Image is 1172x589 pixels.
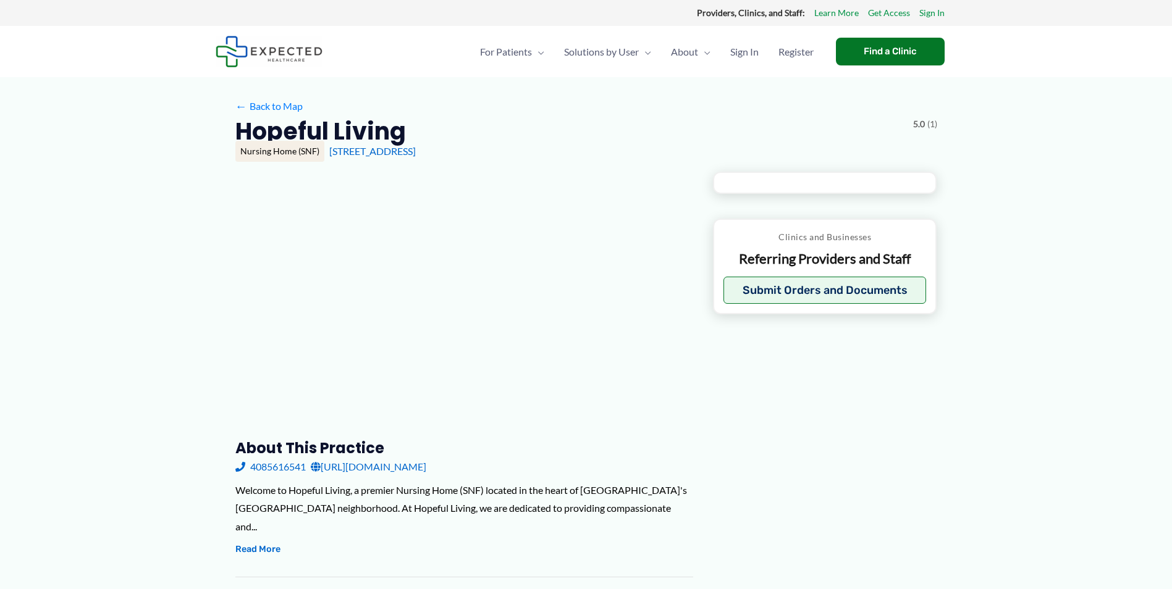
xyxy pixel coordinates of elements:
span: Menu Toggle [698,30,710,73]
a: Register [769,30,824,73]
span: (1) [927,116,937,132]
a: AboutMenu Toggle [661,30,720,73]
div: Nursing Home (SNF) [235,141,324,162]
span: Register [778,30,814,73]
div: Welcome to Hopeful Living, a premier Nursing Home (SNF) located in the heart of [GEOGRAPHIC_DATA]... [235,481,693,536]
nav: Primary Site Navigation [470,30,824,73]
p: Referring Providers and Staff [723,250,927,268]
span: Menu Toggle [639,30,651,73]
a: ←Back to Map [235,97,303,115]
a: Sign In [720,30,769,73]
a: Find a Clinic [836,38,945,65]
button: Submit Orders and Documents [723,277,927,304]
h3: About this practice [235,438,693,457]
button: Read More [235,542,280,557]
span: Sign In [730,30,759,73]
span: For Patients [480,30,532,73]
a: 4085616541 [235,457,306,476]
span: 5.0 [913,116,925,132]
span: About [671,30,698,73]
span: Menu Toggle [532,30,544,73]
h2: Hopeful Living [235,116,406,146]
a: For PatientsMenu Toggle [470,30,554,73]
a: Learn More [814,5,859,21]
a: [URL][DOMAIN_NAME] [311,457,426,476]
span: Solutions by User [564,30,639,73]
strong: Providers, Clinics, and Staff: [697,7,805,18]
a: Solutions by UserMenu Toggle [554,30,661,73]
span: ← [235,100,247,112]
a: [STREET_ADDRESS] [329,145,416,157]
a: Get Access [868,5,910,21]
a: Sign In [919,5,945,21]
img: Expected Healthcare Logo - side, dark font, small [216,36,323,67]
p: Clinics and Businesses [723,229,927,245]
